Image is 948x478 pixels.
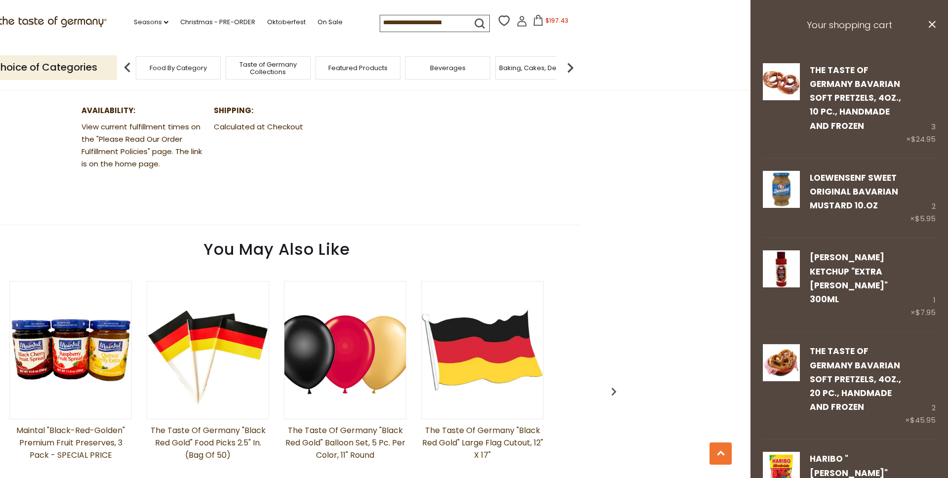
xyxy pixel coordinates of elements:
[560,58,580,78] img: next arrow
[267,17,306,28] a: Oktoberfest
[284,289,406,411] img: The Taste of Germany
[910,415,936,425] span: $45.95
[810,172,898,212] a: Loewensenf Sweet Original Bavarian Mustard 10.oz
[147,289,269,411] img: The Taste of Germany
[905,344,936,427] div: 2 ×
[763,344,800,427] a: The Taste of Germany Bavarian Soft Pretzels, 4oz., 20 pc., handmade and frozen
[910,250,936,319] div: 1 ×
[229,61,308,76] a: Taste of Germany Collections
[763,171,800,208] img: Loewensenf Sweet Original Bavarian Mustard 10.oz
[763,250,800,319] a: Hela Curry Ketchup "Extra Scharf" 300ml
[911,134,936,144] span: $24.95
[763,63,800,146] a: The Taste of Germany Bavarian Soft Pretzels, 4oz., 10 pc., handmade and frozen
[606,384,622,399] img: previous arrow
[810,251,888,305] a: [PERSON_NAME] Ketchup "Extra [PERSON_NAME]" 300ml
[150,64,207,72] a: Food By Category
[763,344,800,381] img: The Taste of Germany Bavarian Soft Pretzels, 4oz., 20 pc., handmade and frozen
[214,105,339,117] dt: Shipping:
[81,105,207,117] dt: Availability:
[214,121,339,133] dd: Calculated at Checkout
[9,424,132,474] a: Maintal "Black-Red-Golden" Premium Fruit Preserves, 3 pack - SPECIAL PRICE
[499,64,576,72] a: Baking, Cakes, Desserts
[763,63,800,100] img: The Taste of Germany Bavarian Soft Pretzels, 4oz., 10 pc., handmade and frozen
[810,345,901,413] a: The Taste of Germany Bavarian Soft Pretzels, 4oz., 20 pc., handmade and frozen
[910,171,936,226] div: 2 ×
[915,213,936,224] span: $5.95
[763,171,800,226] a: Loewensenf Sweet Original Bavarian Mustard 10.oz
[317,17,343,28] a: On Sale
[81,121,207,170] dd: View current fulfillment times on the "Please Read Our Order Fulfillment Policies" page. The link...
[180,17,255,28] a: Christmas - PRE-ORDER
[915,307,936,318] span: $7.95
[906,63,936,146] div: 3 ×
[546,16,568,25] span: $197.43
[134,17,168,28] a: Seasons
[810,64,901,132] a: The Taste of Germany Bavarian Soft Pretzels, 4oz., 10 pc., handmade and frozen
[763,250,800,287] img: Hela Curry Ketchup "Extra Scharf" 300ml
[284,424,406,474] a: The Taste of Germany "Black Red Gold" Balloon Set, 5 pc. per color, 11" round
[421,424,544,474] a: The Taste of Germany "Black Red Gold" Large Flag Cutout, 12" x 17"
[430,64,466,72] a: Beverages
[118,58,137,78] img: previous arrow
[147,424,269,474] a: The Taste of Germany "Black Red Gold" Food Picks 2.5" in. (Bag of 50)
[328,64,388,72] a: Featured Products
[10,289,131,411] img: Maintal
[422,289,543,411] img: The Taste of Germany
[529,15,571,30] button: $197.43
